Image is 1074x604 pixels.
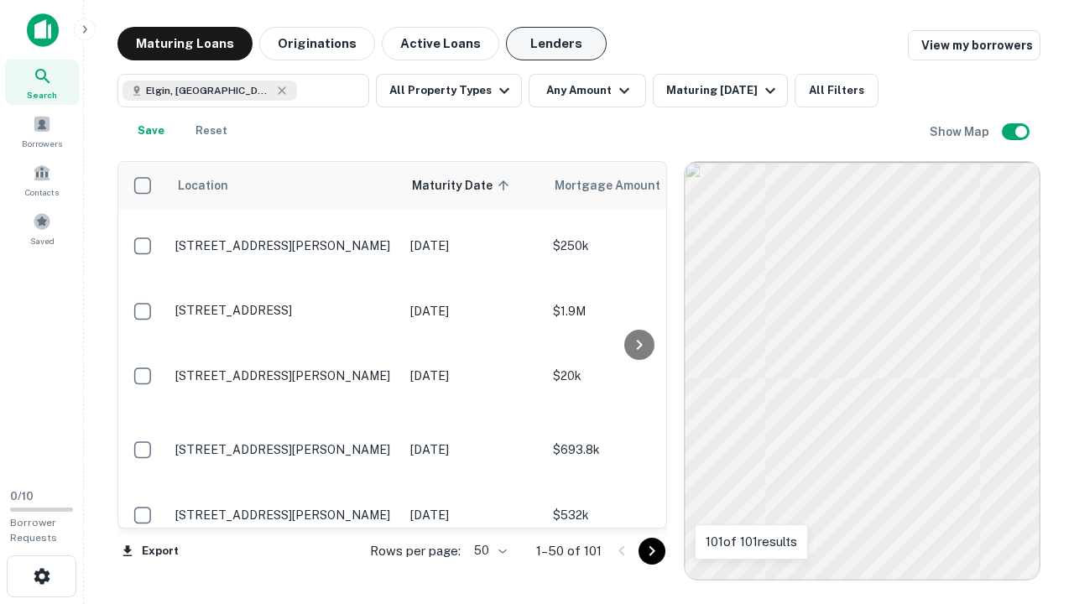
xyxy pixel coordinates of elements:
[146,83,272,98] span: Elgin, [GEOGRAPHIC_DATA], [GEOGRAPHIC_DATA]
[639,538,665,565] button: Go to next page
[5,157,79,202] a: Contacts
[529,74,646,107] button: Any Amount
[124,114,178,148] button: Save your search to get updates of matches that match your search criteria.
[10,490,34,502] span: 0 / 10
[177,175,228,195] span: Location
[908,30,1040,60] a: View my borrowers
[175,303,394,318] p: [STREET_ADDRESS]
[376,74,522,107] button: All Property Types
[930,122,992,141] h6: Show Map
[653,74,788,107] button: Maturing [DATE]
[553,506,721,524] p: $532k
[553,237,721,255] p: $250k
[553,302,721,320] p: $1.9M
[990,416,1074,497] iframe: Chat Widget
[410,367,536,385] p: [DATE]
[175,368,394,383] p: [STREET_ADDRESS][PERSON_NAME]
[410,237,536,255] p: [DATE]
[382,27,499,60] button: Active Loans
[410,440,536,459] p: [DATE]
[553,367,721,385] p: $20k
[5,108,79,154] a: Borrowers
[467,539,509,563] div: 50
[117,27,253,60] button: Maturing Loans
[5,206,79,251] a: Saved
[685,162,1040,580] div: 0 0
[259,27,375,60] button: Originations
[666,81,780,101] div: Maturing [DATE]
[27,13,59,47] img: capitalize-icon.png
[370,541,461,561] p: Rows per page:
[536,541,602,561] p: 1–50 of 101
[25,185,59,199] span: Contacts
[410,506,536,524] p: [DATE]
[175,238,394,253] p: [STREET_ADDRESS][PERSON_NAME]
[555,175,682,195] span: Mortgage Amount
[10,517,57,544] span: Borrower Requests
[185,114,238,148] button: Reset
[22,137,62,150] span: Borrowers
[167,162,402,209] th: Location
[175,508,394,523] p: [STREET_ADDRESS][PERSON_NAME]
[402,162,545,209] th: Maturity Date
[412,175,514,195] span: Maturity Date
[117,539,183,564] button: Export
[545,162,729,209] th: Mortgage Amount
[506,27,607,60] button: Lenders
[27,88,57,102] span: Search
[795,74,878,107] button: All Filters
[30,234,55,247] span: Saved
[410,302,536,320] p: [DATE]
[553,440,721,459] p: $693.8k
[706,532,797,552] p: 101 of 101 results
[5,60,79,105] a: Search
[175,442,394,457] p: [STREET_ADDRESS][PERSON_NAME]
